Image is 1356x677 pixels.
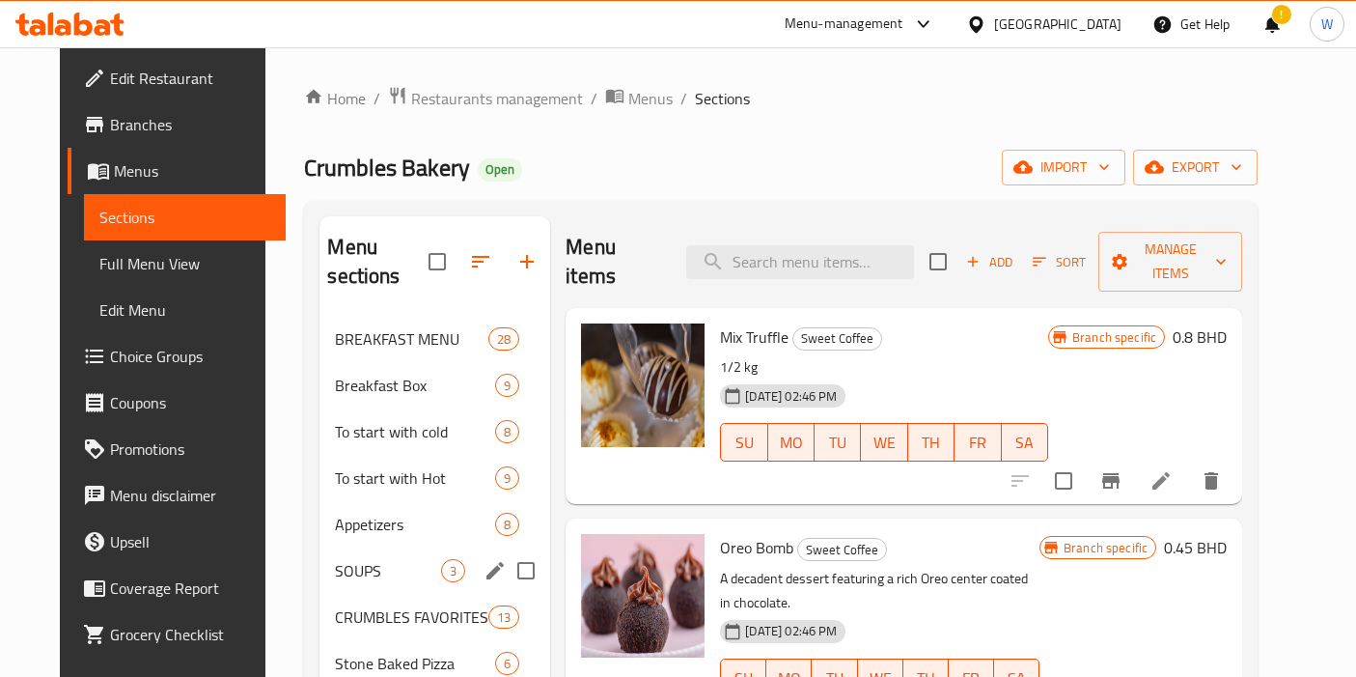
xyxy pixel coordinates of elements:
a: Edit Restaurant [68,55,287,101]
a: Restaurants management [388,86,583,111]
span: CRUMBLES FAVORITES [335,606,488,629]
button: Manage items [1098,232,1242,292]
div: Sweet Coffee [797,538,887,561]
span: W [1321,14,1333,35]
a: Coupons [68,380,287,426]
span: Sections [695,87,750,110]
a: Menus [605,86,673,111]
a: Promotions [68,426,287,472]
span: Oreo Bomb [720,533,793,562]
div: items [495,652,519,675]
button: WE [861,423,907,462]
span: Menus [114,159,271,183]
span: Grocery Checklist [110,623,271,646]
h6: 0.8 BHD [1173,324,1227,351]
button: edit [481,556,510,585]
button: delete [1188,458,1234,504]
span: Branch specific [1065,328,1164,347]
p: 1/2 kg [720,355,1048,380]
span: export [1148,155,1242,180]
span: Sort sections [457,239,504,285]
li: / [374,87,380,110]
a: Home [304,87,366,110]
span: Crumbles Bakery [304,146,470,189]
div: Sweet Coffee [792,327,882,351]
span: Breakfast Box [335,374,495,397]
span: Sweet Coffee [798,539,886,561]
span: Menu disclaimer [110,484,271,507]
span: Restaurants management [411,87,583,110]
a: Coverage Report [68,565,287,611]
span: FR [962,429,993,457]
span: To start with Hot [335,466,495,490]
a: Grocery Checklist [68,611,287,658]
a: Full Menu View [84,240,287,287]
div: items [441,559,465,582]
img: Oreo Bomb [581,534,705,658]
input: search [686,245,914,279]
div: Appetizers8 [319,501,550,548]
div: items [495,513,519,536]
span: Sort [1033,251,1086,273]
span: SA [1010,429,1040,457]
li: / [591,87,597,110]
button: MO [768,423,815,462]
button: Sort [1028,247,1091,277]
span: WE [869,429,899,457]
span: Appetizers [335,513,495,536]
span: Full Menu View [99,252,271,275]
h6: 0.45 BHD [1164,534,1227,561]
span: Sections [99,206,271,229]
span: SOUPS [335,559,441,582]
span: [DATE] 02:46 PM [737,622,844,640]
span: [DATE] 02:46 PM [737,387,844,406]
div: BREAKFAST MENU28 [319,316,550,362]
button: TU [815,423,861,462]
button: export [1133,150,1258,185]
span: Select section [918,241,958,282]
img: Mix Truffle [581,324,705,447]
span: TU [822,429,853,457]
span: 8 [496,516,518,534]
span: To start with cold [335,420,495,443]
span: 9 [496,377,518,395]
span: Add [963,251,1015,273]
a: Menu disclaimer [68,472,287,519]
h2: Menu sections [327,233,429,291]
span: Select to update [1043,461,1084,501]
div: Menu-management [785,13,903,36]
p: A decadent dessert featuring a rich Oreo center coated in chocolate. [720,567,1039,615]
a: Menus [68,148,287,194]
span: Menus [628,87,673,110]
div: items [488,327,519,351]
span: 9 [496,469,518,488]
nav: breadcrumb [304,86,1258,111]
span: Edit Menu [99,298,271,322]
div: SOUPS3edit [319,548,550,594]
h2: Menu items [566,233,663,291]
a: Edit menu item [1149,469,1173,493]
button: Add [958,247,1020,277]
a: Sections [84,194,287,240]
div: CRUMBLES FAVORITES13 [319,594,550,640]
span: Branch specific [1056,539,1155,557]
div: To start with cold8 [319,409,550,455]
span: Add item [958,247,1020,277]
div: Breakfast Box9 [319,362,550,409]
button: SA [1002,423,1048,462]
li: / [680,87,687,110]
div: To start with Hot9 [319,455,550,501]
span: Stone Baked Pizza [335,652,495,675]
button: FR [955,423,1001,462]
span: 28 [489,330,518,349]
span: 6 [496,655,518,673]
span: MO [776,429,807,457]
button: Branch-specific-item [1088,458,1134,504]
span: Upsell [110,530,271,553]
span: Coupons [110,391,271,414]
span: SU [729,429,760,457]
